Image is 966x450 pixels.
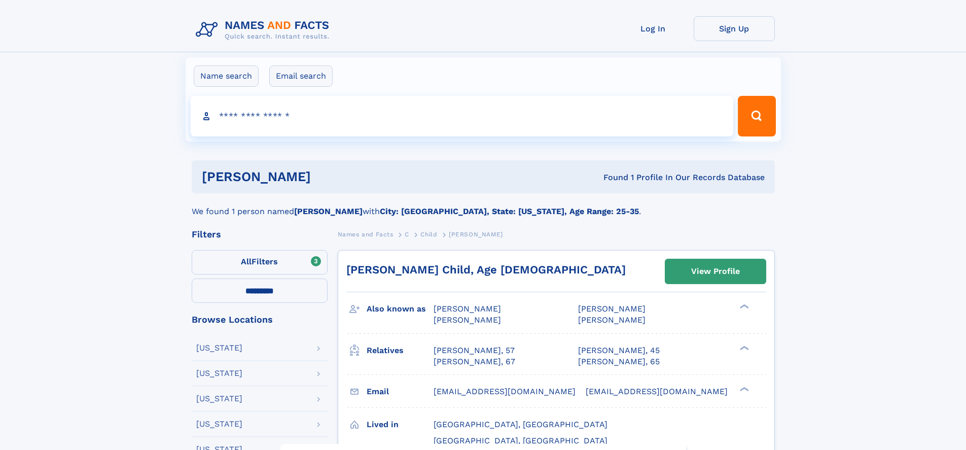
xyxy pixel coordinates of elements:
[269,65,333,87] label: Email search
[338,228,393,240] a: Names and Facts
[294,206,363,216] b: [PERSON_NAME]
[196,420,242,428] div: [US_STATE]
[578,345,660,356] a: [PERSON_NAME], 45
[578,304,646,314] span: [PERSON_NAME]
[457,172,765,183] div: Found 1 Profile In Our Records Database
[241,257,252,266] span: All
[196,344,242,352] div: [US_STATE]
[578,315,646,325] span: [PERSON_NAME]
[691,260,740,283] div: View Profile
[367,383,434,400] h3: Email
[367,300,434,318] h3: Also known as
[737,344,749,351] div: ❯
[434,387,576,396] span: [EMAIL_ADDRESS][DOMAIN_NAME]
[367,416,434,433] h3: Lived in
[586,387,728,396] span: [EMAIL_ADDRESS][DOMAIN_NAME]
[192,193,775,218] div: We found 1 person named with .
[578,356,660,367] a: [PERSON_NAME], 65
[191,96,734,136] input: search input
[367,342,434,359] h3: Relatives
[405,228,409,240] a: C
[434,304,501,314] span: [PERSON_NAME]
[420,228,437,240] a: Child
[202,170,457,183] h1: [PERSON_NAME]
[737,303,749,310] div: ❯
[192,315,328,324] div: Browse Locations
[434,356,515,367] a: [PERSON_NAME], 67
[194,65,259,87] label: Name search
[380,206,639,216] b: City: [GEOGRAPHIC_DATA], State: [US_STATE], Age Range: 25-35
[405,231,409,238] span: C
[192,16,338,44] img: Logo Names and Facts
[434,420,607,429] span: [GEOGRAPHIC_DATA], [GEOGRAPHIC_DATA]
[665,259,766,284] a: View Profile
[346,263,626,276] a: [PERSON_NAME] Child, Age [DEMOGRAPHIC_DATA]
[192,230,328,239] div: Filters
[420,231,437,238] span: Child
[434,315,501,325] span: [PERSON_NAME]
[192,250,328,274] label: Filters
[694,16,775,41] a: Sign Up
[196,369,242,377] div: [US_STATE]
[449,231,503,238] span: [PERSON_NAME]
[434,436,607,445] span: [GEOGRAPHIC_DATA], [GEOGRAPHIC_DATA]
[738,96,775,136] button: Search Button
[613,16,694,41] a: Log In
[434,345,515,356] a: [PERSON_NAME], 57
[196,395,242,403] div: [US_STATE]
[737,386,749,392] div: ❯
